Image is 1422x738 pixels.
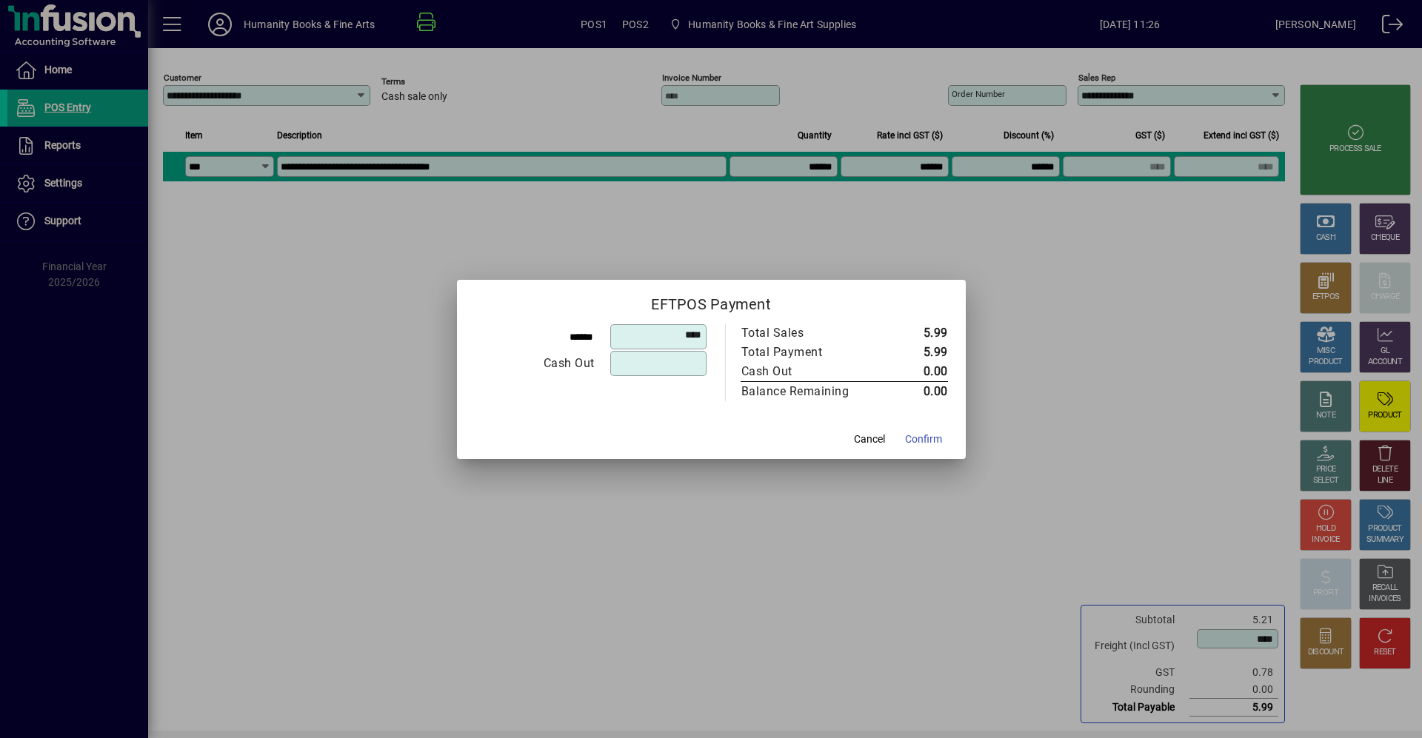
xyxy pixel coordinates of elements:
span: Confirm [905,432,942,447]
span: Cancel [854,432,885,447]
button: Cancel [846,426,893,453]
h2: EFTPOS Payment [457,280,966,323]
button: Confirm [899,426,948,453]
td: Total Sales [741,323,881,343]
td: 0.00 [881,381,948,401]
td: Total Payment [741,343,881,362]
td: 5.99 [881,343,948,362]
td: 0.00 [881,362,948,382]
div: Cash Out [741,363,866,380]
div: Cash Out [475,355,595,372]
td: 5.99 [881,323,948,343]
div: Balance Remaining [741,383,866,400]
